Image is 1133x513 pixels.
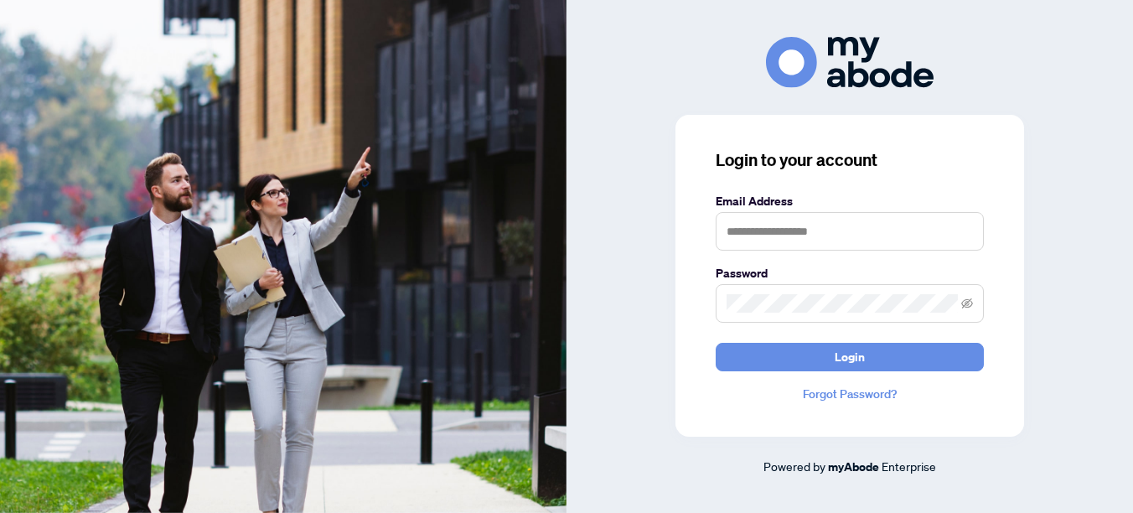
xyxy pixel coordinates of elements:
a: Forgot Password? [716,385,984,403]
span: eye-invisible [961,298,973,309]
span: Powered by [763,459,825,474]
label: Password [716,264,984,282]
button: Login [716,343,984,371]
span: Login [835,344,865,370]
a: myAbode [828,458,879,476]
h3: Login to your account [716,148,984,172]
span: Enterprise [882,459,936,474]
img: ma-logo [766,37,934,88]
label: Email Address [716,192,984,210]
